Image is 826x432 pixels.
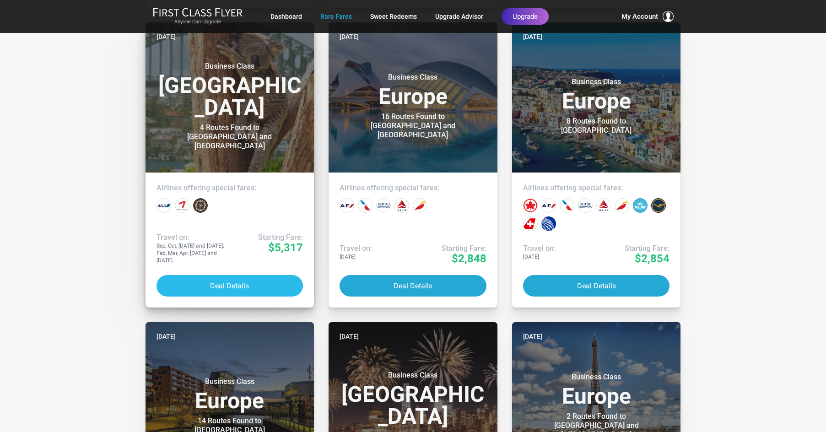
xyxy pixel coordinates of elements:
[413,198,427,213] div: Iberia
[541,198,556,213] div: Air France
[560,198,574,213] div: American Airlines
[329,22,497,308] a: [DATE]Business ClassEurope16 Routes Found to [GEOGRAPHIC_DATA] and [GEOGRAPHIC_DATA]Airlines offe...
[153,7,243,26] a: First Class FlyerAnyone Can Upgrade
[596,198,611,213] div: Delta Airlines
[146,22,314,308] a: [DATE]Business Class[GEOGRAPHIC_DATA]4 Routes Found to [GEOGRAPHIC_DATA] and [GEOGRAPHIC_DATA]Air...
[340,371,486,427] h3: [GEOGRAPHIC_DATA]
[435,8,483,25] a: Upgrade Advisor
[370,8,417,25] a: Sweet Redeems
[340,275,486,297] button: Deal Details
[356,371,470,380] small: Business Class
[578,198,593,213] div: British Airways
[651,198,666,213] div: Lufthansa
[157,198,171,213] div: All Nippon Airways
[153,19,243,25] small: Anyone Can Upgrade
[356,112,470,140] div: 16 Routes Found to [GEOGRAPHIC_DATA] and [GEOGRAPHIC_DATA]
[340,331,359,341] time: [DATE]
[523,77,670,112] h3: Europe
[193,198,208,213] div: Fiji Airways
[157,184,303,193] h4: Airlines offering special fares:
[153,7,243,17] img: First Class Flyer
[621,11,658,22] span: My Account
[512,22,681,308] a: [DATE]Business ClassEurope8 Routes Found to [GEOGRAPHIC_DATA]Airlines offering special fares:Trav...
[523,373,670,407] h3: Europe
[340,184,486,193] h4: Airlines offering special fares:
[340,73,486,108] h3: Europe
[523,216,538,231] div: Swiss
[157,377,303,412] h3: Europe
[157,275,303,297] button: Deal Details
[523,32,542,42] time: [DATE]
[173,123,287,151] div: 4 Routes Found to [GEOGRAPHIC_DATA] and [GEOGRAPHIC_DATA]
[270,8,302,25] a: Dashboard
[376,198,391,213] div: British Airways
[615,198,629,213] div: Iberia
[157,32,176,42] time: [DATE]
[523,198,538,213] div: Air Canada
[173,377,287,386] small: Business Class
[523,275,670,297] button: Deal Details
[523,184,670,193] h4: Airlines offering special fares:
[340,198,354,213] div: Air France
[175,198,189,213] div: Asiana
[340,32,359,42] time: [DATE]
[621,11,674,22] button: My Account
[157,331,176,341] time: [DATE]
[320,8,352,25] a: Rare Fares
[633,198,648,213] div: KLM
[394,198,409,213] div: Delta Airlines
[539,373,653,382] small: Business Class
[539,77,653,86] small: Business Class
[157,62,303,119] h3: [GEOGRAPHIC_DATA]
[502,8,549,25] a: Upgrade
[356,73,470,82] small: Business Class
[358,198,373,213] div: American Airlines
[539,117,653,135] div: 8 Routes Found to [GEOGRAPHIC_DATA]
[541,216,556,231] div: United
[523,331,542,341] time: [DATE]
[173,62,287,71] small: Business Class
